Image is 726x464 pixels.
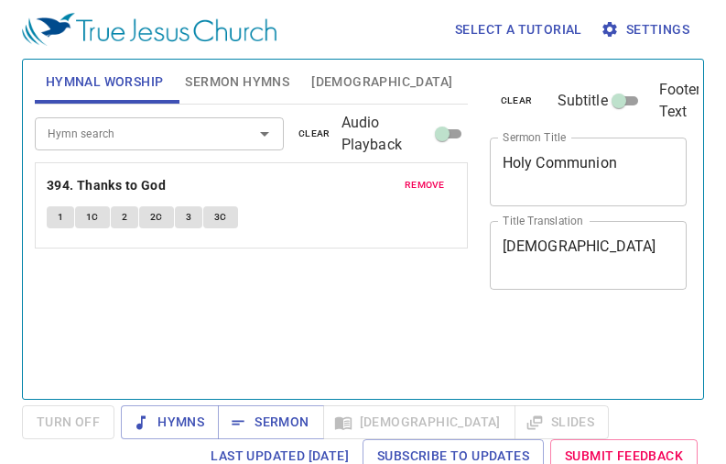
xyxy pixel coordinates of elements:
button: Settings [597,13,697,47]
iframe: from-child [482,309,650,448]
span: [DEMOGRAPHIC_DATA] [311,71,452,94]
span: 1 [58,209,63,226]
button: clear [490,90,544,112]
span: 2 [122,209,127,226]
textarea: Holy Communion [503,154,675,189]
button: 2 [111,206,138,228]
button: Hymns [121,405,219,439]
button: 2C [139,206,174,228]
button: Select a tutorial [448,13,590,47]
span: remove [405,177,445,193]
span: clear [501,93,533,109]
span: Sermon Hymns [185,71,289,94]
span: Select a tutorial [455,18,582,41]
b: 394. Thanks to God [47,174,166,197]
span: Settings [604,18,689,41]
span: 3 [186,209,191,226]
span: Sermon [233,411,309,434]
button: 3C [203,206,238,228]
button: Sermon [218,405,323,439]
span: Hymnal Worship [46,71,164,94]
button: 3 [175,206,202,228]
button: clear [287,123,341,145]
button: 394. Thanks to God [47,174,169,197]
button: 1 [47,206,74,228]
button: remove [394,174,456,196]
span: 1C [86,209,99,226]
textarea: [DEMOGRAPHIC_DATA] [503,238,675,272]
img: True Jesus Church [22,13,276,46]
button: Open [252,121,277,147]
span: Hymns [135,411,204,434]
span: 2C [150,209,163,226]
span: 3C [214,209,227,226]
span: Footer Text [659,79,701,123]
button: 1C [75,206,110,228]
span: Subtitle [558,90,608,112]
span: Audio Playback [341,112,431,156]
span: clear [298,126,330,142]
